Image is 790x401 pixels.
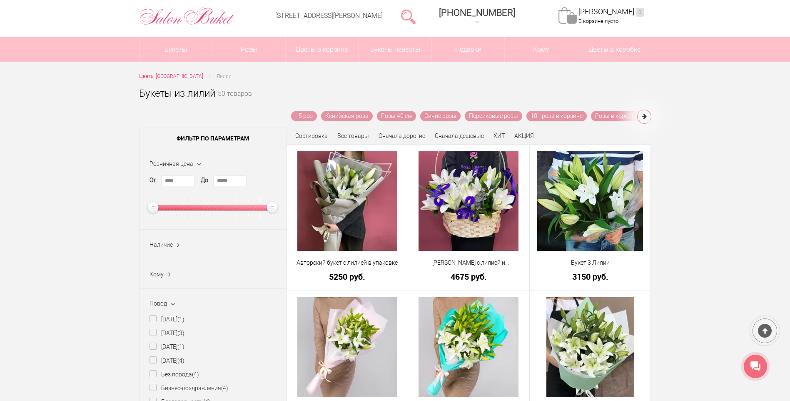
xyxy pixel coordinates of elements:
[578,37,651,62] a: Цветы в коробке
[419,151,518,251] img: Корзина с лилией и ирисом
[150,384,228,393] label: Бизнес-поздравления
[177,343,184,350] ins: (1)
[286,37,359,62] a: Цветы в корзине
[419,297,518,397] img: Букет из 5 лилий
[291,111,317,121] a: 15 роз
[140,37,212,62] a: Букеты
[292,272,403,281] a: 5250 руб.
[578,18,618,24] span: В корзине пусто
[150,343,184,351] label: [DATE]
[578,7,644,17] a: [PERSON_NAME]
[337,133,369,139] a: Все товары
[514,133,534,139] a: АКЦИЯ
[297,151,397,251] img: Авторский букет с лилией в упаковке
[217,73,232,79] span: Лилии
[505,37,578,62] span: Кому
[414,272,524,281] a: 4675 руб.
[591,111,642,121] a: Розы в коробке
[526,111,587,121] a: 101 роза в корзине
[150,176,156,185] label: От
[493,133,505,139] a: ХИТ
[212,37,285,62] a: Розы
[150,271,164,278] span: Кому
[359,37,431,62] a: Букеты невесты
[218,91,252,111] small: 50 товаров
[439,8,515,18] span: [PHONE_NUMBER]
[535,258,645,267] a: Букет 3 Лилии
[150,356,184,365] label: [DATE]
[150,160,193,167] span: Розничная цена
[292,258,403,267] a: Авторский букет с лилией в упаковке
[150,329,184,338] label: [DATE]
[192,371,199,378] ins: (4)
[435,133,484,139] a: Сначала дешевые
[201,176,208,185] label: До
[465,111,522,121] a: Персиковые розы
[420,111,461,121] a: Синие розы
[434,5,520,28] a: [PHONE_NUMBER]
[139,86,215,101] h1: Букеты из лилий
[221,385,228,391] ins: (4)
[177,357,184,364] ins: (4)
[432,37,505,62] a: Подарки
[546,297,634,397] img: 5 Белых Восточных Лилий в упаковке
[139,72,203,81] a: Цветы [GEOGRAPHIC_DATA]
[379,133,425,139] a: Сначала дорогие
[177,316,184,323] ins: (1)
[150,315,184,324] label: [DATE]
[321,111,373,121] a: Кенийская роза
[139,73,203,79] span: Цветы [GEOGRAPHIC_DATA]
[150,241,173,248] span: Наличие
[150,370,199,379] label: Без повода
[535,272,645,281] a: 3150 руб.
[636,8,644,17] ins: 0
[150,300,167,307] span: Повод
[377,111,416,121] a: Розы 40 см
[295,133,328,139] span: Сортировка
[537,151,643,251] img: Букет 3 Лилии
[139,5,234,27] img: Цветы Нижний Новгород
[414,258,524,267] a: [PERSON_NAME] с лилией и [PERSON_NAME]
[297,297,397,397] img: Букет 3 Лилии в пленке
[177,330,184,336] ins: (3)
[140,128,287,149] span: Фильтр по параметрам
[275,12,383,20] a: [STREET_ADDRESS][PERSON_NAME]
